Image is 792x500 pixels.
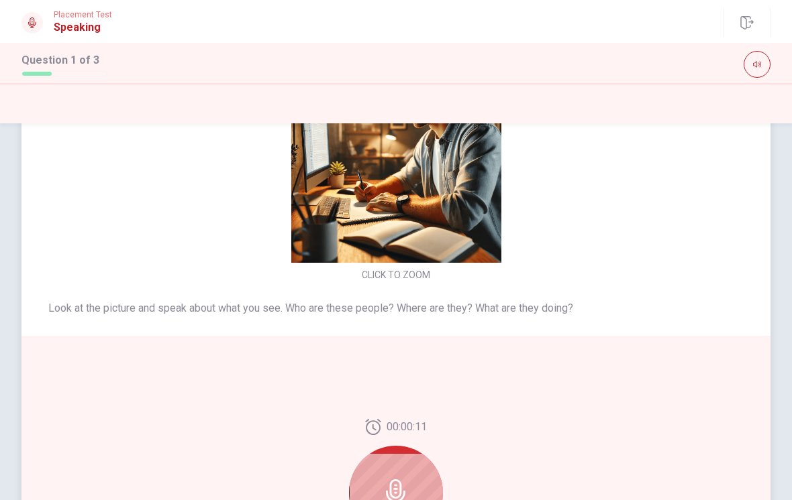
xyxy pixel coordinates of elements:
span: Look at the picture and speak about what you see. Who are these people? Where are they? What are ... [48,300,744,316]
h1: Speaking [54,19,112,36]
img: [object Object] [254,53,538,263]
span: Preparation Time: 15 seconds [48,332,744,349]
span: Placement Test [54,10,112,19]
button: CLICK TO ZOOM [356,265,436,284]
h1: Question 1 of 3 [21,52,107,68]
span: 00:00:11 [387,419,427,435]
